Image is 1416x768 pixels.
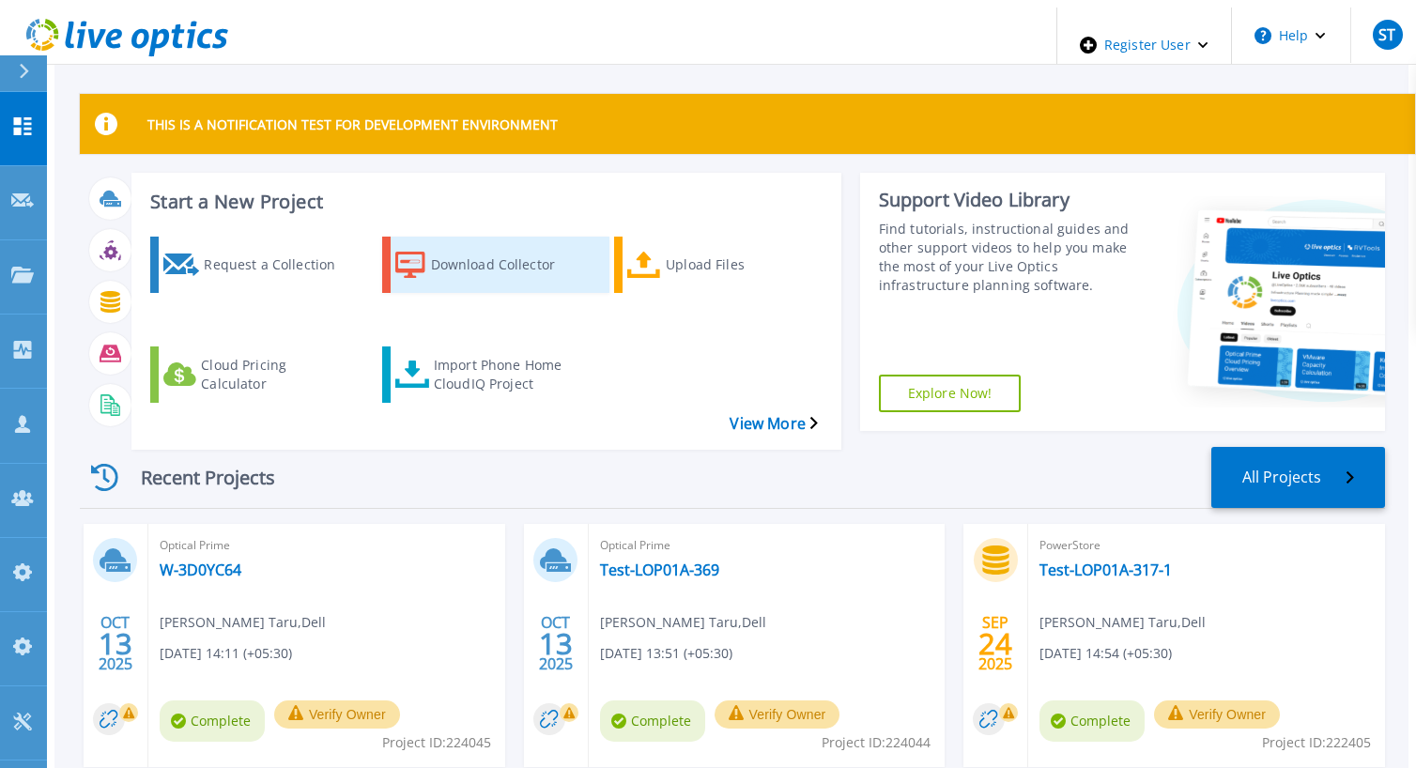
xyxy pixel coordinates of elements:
[1039,561,1172,579] a: Test-LOP01A-317-1
[822,732,931,753] span: Project ID: 224044
[614,237,841,293] a: Upload Files
[730,415,817,433] a: View More
[150,237,377,293] a: Request a Collection
[1057,8,1231,83] div: Register User
[160,535,494,556] span: Optical Prime
[434,351,584,398] div: Import Phone Home CloudIQ Project
[160,700,265,742] span: Complete
[150,192,817,212] h3: Start a New Project
[538,609,574,678] div: OCT 2025
[382,732,491,753] span: Project ID: 224045
[201,351,351,398] div: Cloud Pricing Calculator
[600,643,732,664] span: [DATE] 13:51 (+05:30)
[1262,732,1371,753] span: Project ID: 222405
[431,241,581,288] div: Download Collector
[1039,612,1206,633] span: [PERSON_NAME] Taru , Dell
[600,700,705,742] span: Complete
[204,241,354,288] div: Request a Collection
[666,241,816,288] div: Upload Files
[1039,700,1145,742] span: Complete
[879,220,1142,295] div: Find tutorials, instructional guides and other support videos to help you make the most of your L...
[147,115,558,133] p: THIS IS A NOTIFICATION TEST FOR DEVELOPMENT ENVIRONMENT
[160,643,292,664] span: [DATE] 14:11 (+05:30)
[1154,700,1280,729] button: Verify Owner
[99,636,132,652] span: 13
[150,346,377,403] a: Cloud Pricing Calculator
[1232,8,1349,64] button: Help
[977,609,1013,678] div: SEP 2025
[98,609,133,678] div: OCT 2025
[879,375,1022,412] a: Explore Now!
[978,636,1012,652] span: 24
[879,188,1142,212] div: Support Video Library
[1211,447,1385,508] a: All Projects
[600,612,766,633] span: [PERSON_NAME] Taru , Dell
[1039,535,1374,556] span: PowerStore
[382,237,609,293] a: Download Collector
[1378,27,1395,42] span: ST
[1039,643,1172,664] span: [DATE] 14:54 (+05:30)
[600,561,719,579] a: Test-LOP01A-369
[539,636,573,652] span: 13
[160,561,241,579] a: W-3D0YC64
[715,700,840,729] button: Verify Owner
[80,454,305,500] div: Recent Projects
[274,700,400,729] button: Verify Owner
[600,535,934,556] span: Optical Prime
[160,612,326,633] span: [PERSON_NAME] Taru , Dell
